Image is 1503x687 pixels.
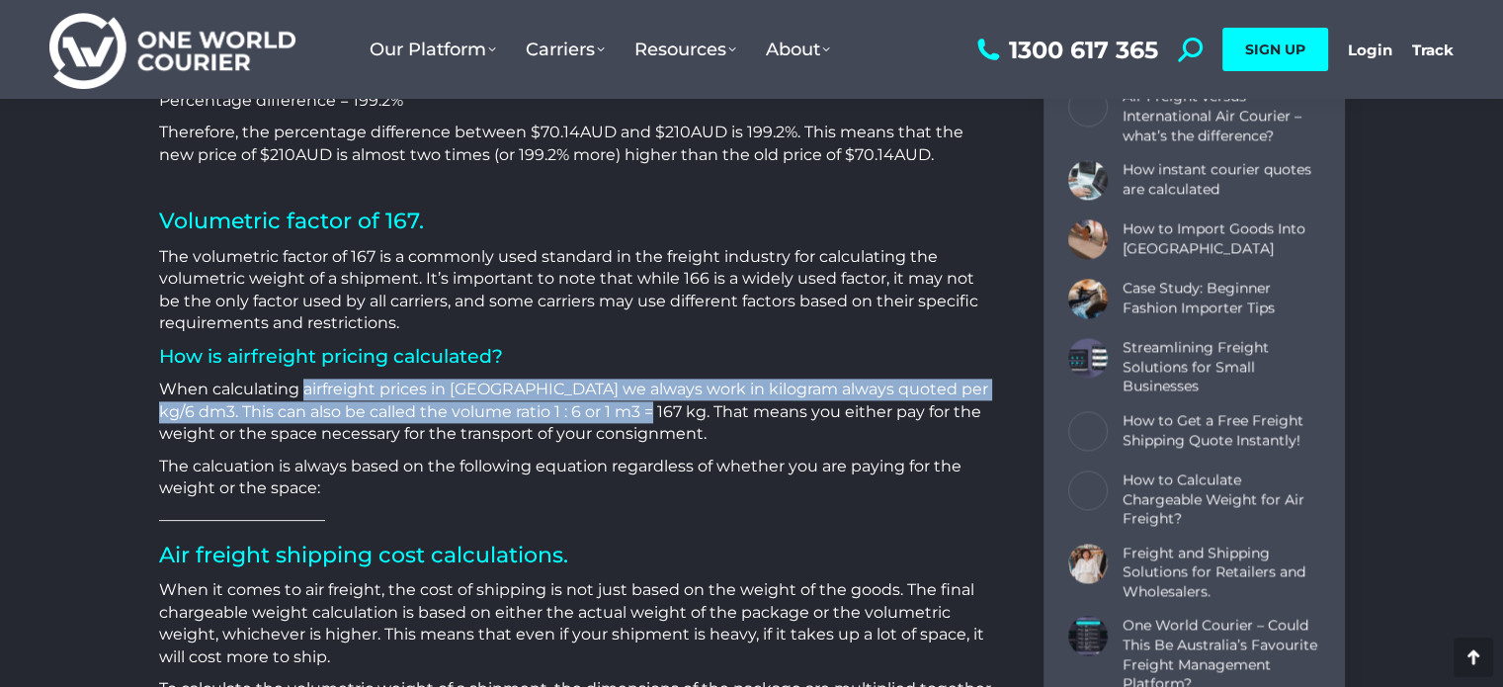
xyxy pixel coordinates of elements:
a: Post image [1068,544,1108,583]
h2: Air freight shipping cost calculations. [159,542,994,570]
a: Case Study: Beginner Fashion Importer Tips [1123,279,1320,317]
a: Post image [1068,219,1108,259]
span: Carriers [526,39,605,60]
a: 1300 617 365 [972,38,1158,62]
span: SIGN UP [1245,41,1305,58]
a: Post image [1068,411,1108,451]
a: SIGN UP [1222,28,1328,71]
a: Air Freight versus International Air Courier – what’s the difference? [1123,87,1320,145]
a: About [751,19,845,80]
a: Streamlining Freight Solutions for Small Businesses [1123,338,1320,396]
a: Post image [1068,471,1108,510]
a: How to Import Goods Into [GEOGRAPHIC_DATA] [1123,219,1320,258]
span: Resources [634,39,736,60]
a: Carriers [511,19,620,80]
a: Track [1412,41,1454,59]
a: Post image [1068,616,1108,655]
a: Post image [1068,160,1108,200]
a: Our Platform [355,19,511,80]
img: One World Courier [49,10,295,90]
h2: Volumetric factor of 167. [159,208,994,236]
p: Therefore, the percentage difference between $70.14AUD and $210AUD is 199.2%. This means that the... [159,122,994,166]
a: Post image [1068,279,1108,318]
a: How instant courier quotes are calculated [1123,160,1320,199]
p: The volumetric factor of 167 is a commonly used standard in the freight industry for calculating ... [159,246,994,335]
a: How to Calculate Chargeable Weight for Air Freight? [1123,471,1320,529]
p: ——————————– [159,509,994,531]
a: Resources [620,19,751,80]
a: Freight and Shipping Solutions for Retailers and Wholesalers. [1123,544,1320,602]
a: Post image [1068,87,1108,127]
a: Post image [1068,338,1108,378]
p: The calcuation is always based on the following equation regardless of whether you are paying for... [159,456,994,500]
p: When it comes to air freight, the cost of shipping is not just based on the weight of the goods. ... [159,579,994,668]
p: When calculating airfreight prices in [GEOGRAPHIC_DATA] we always work in kilogram always quoted ... [159,379,994,445]
span: Our Platform [370,39,496,60]
a: How to Get a Free Freight Shipping Quote Instantly! [1123,411,1320,450]
span: About [766,39,830,60]
h3: How is airfreight pricing calculated? [159,345,994,370]
a: Login [1348,41,1392,59]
